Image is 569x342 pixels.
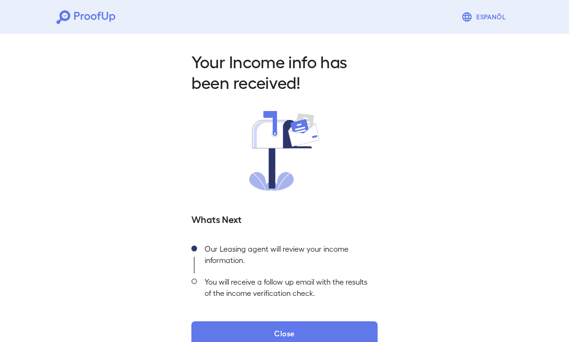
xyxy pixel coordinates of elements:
h5: Whats Next [191,212,378,225]
h2: Your Income info has been received! [191,51,378,92]
div: Our Leasing agent will review your income information. [197,240,378,273]
div: You will receive a follow up email with the results of the income verification check. [197,273,378,306]
img: received.svg [249,111,320,191]
button: Espanõl [458,8,513,26]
